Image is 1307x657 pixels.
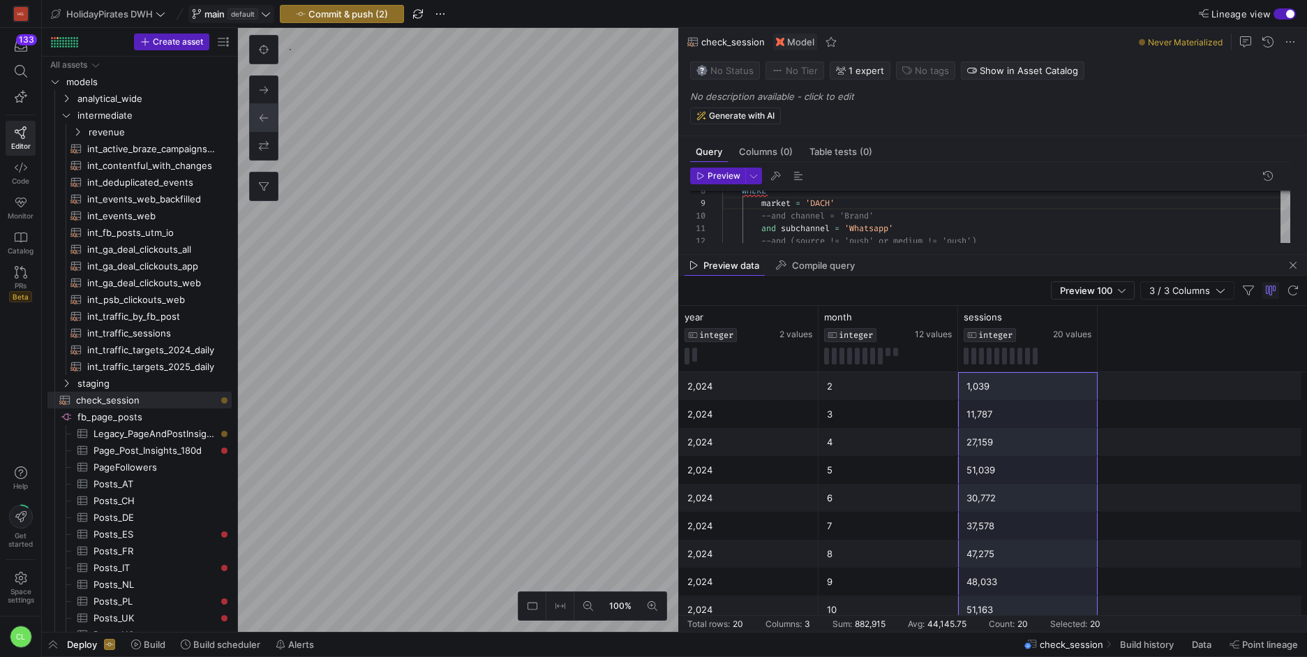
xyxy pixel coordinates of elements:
[269,633,320,656] button: Alerts
[87,225,216,241] span: int_fb_posts_utm_io​​​​​​​​​​
[47,509,232,526] a: Posts_DE​​​​​​​​​
[87,292,216,308] span: int_psb_clickouts_web​​​​​​​​​​
[966,568,1089,596] div: 48,033
[47,274,232,291] a: int_ga_deal_clickouts_web​​​​​​​​​​
[835,223,839,234] span: =
[687,540,810,568] div: 2,024
[966,401,1089,428] div: 11,787
[47,375,232,392] div: Press SPACE to select this row.
[47,191,232,207] a: int_events_web_backfilled​​​​​​​​​​
[980,65,1078,76] span: Show in Asset Catalog
[6,121,36,156] a: Editor
[47,442,232,459] div: Press SPACE to select this row.
[1120,639,1174,650] span: Build history
[47,509,232,526] div: Press SPACE to select this row.
[1211,8,1271,20] span: Lineage view
[805,198,835,209] span: 'DACH'
[47,542,232,559] div: Press SPACE to select this row.
[772,65,783,76] img: No tier
[6,622,36,651] button: CL
[47,425,232,442] a: Legacy_PageAndPostInsights​​​​​​​​​
[47,291,232,308] div: Press SPACE to select this row.
[47,392,232,408] a: check_session​​​​​​​​​​
[94,510,216,526] span: Posts_DE​​​​​​​​​
[87,342,216,358] span: int_traffic_targets_2024_daily​​​​​​​​​​
[94,426,216,442] span: Legacy_PageAndPostInsights​​​​​​​​​
[765,619,802,629] div: Columns:
[47,492,232,509] a: Posts_CH​​​​​​​​​
[978,330,1013,340] span: INTEGER
[1053,330,1091,339] span: 20 values
[6,566,36,610] a: Spacesettings
[47,341,232,358] div: Press SPACE to select this row.
[87,191,216,207] span: int_events_web_backfilled​​​​​​​​​​
[6,260,36,308] a: PRsBeta
[687,619,730,629] div: Total rows:
[827,457,950,484] div: 5
[832,619,852,629] div: Sum:
[87,275,216,291] span: int_ga_deal_clickouts_web​​​​​​​​​​
[94,577,216,593] span: Posts_NL​​​​​​​​​
[94,476,216,492] span: Posts_AT​​​​​​​​​
[47,442,232,459] a: Page_Post_Insights_180d​​​​​​​​​
[1242,639,1298,650] span: Point lineage
[1090,619,1100,629] div: 20
[47,576,232,593] div: Press SPACE to select this row.
[966,429,1089,456] div: 27,159
[47,224,232,241] div: Press SPACE to select this row.
[77,409,230,425] span: fb_page_posts​​​​​​​​
[685,311,703,323] span: year
[6,2,36,26] a: HG
[703,261,759,270] span: Preview data
[66,74,230,90] span: models
[66,8,153,20] span: HolidayPirates DWH
[1050,619,1087,629] div: Selected:
[964,311,1002,323] span: sessions
[687,373,810,400] div: 2,024
[47,459,232,475] div: Press SPACE to select this row.
[47,542,232,559] a: Posts_FR​​​​​​​​​
[47,241,232,258] a: int_ga_deal_clickouts_all​​​​​​​​​​
[690,91,1301,102] p: No description available - click to edit
[47,174,232,191] a: int_deduplicated_events​​​​​​​​​​
[8,246,33,255] span: Catalog
[47,526,232,542] a: Posts_ES​​​​​​​​​
[966,373,1089,400] div: 1,039
[781,223,830,234] span: subchannel
[966,457,1089,484] div: 51,039
[15,281,27,290] span: PRs
[47,207,232,224] a: int_events_web​​​​​​​​​​
[860,147,872,156] span: (0)
[47,308,232,325] div: Press SPACE to select this row.
[47,325,232,341] a: int_traffic_sessions​​​​​​​​​​
[830,61,890,80] button: 1 expert
[47,408,232,425] div: Press SPACE to select this row.
[94,459,216,475] span: PageFollowers​​​​​​​​​
[690,61,760,80] button: No statusNo Status
[761,210,874,221] span: --and channel = 'Brand'
[188,5,274,23] button: maindefault
[47,425,232,442] div: Press SPACE to select this row.
[6,156,36,191] a: Code
[827,512,950,540] div: 7
[89,124,230,140] span: revenue
[47,241,232,258] div: Press SPACE to select this row.
[989,619,1015,629] div: Count:
[687,485,810,512] div: 2,024
[47,626,232,643] a: Posts_US​​​​​​​​​
[47,140,232,157] div: Press SPACE to select this row.
[1060,285,1112,296] span: Preview 100
[47,90,232,107] div: Press SPACE to select this row.
[805,619,810,629] div: 3
[966,596,1089,623] div: 51,163
[10,626,32,648] div: CL
[1140,281,1234,300] button: 3 / 3 Columns
[696,65,708,76] img: No status
[174,633,267,656] button: Build scheduler
[47,610,232,626] a: Posts_UK​​​​​​​​​
[144,639,165,650] span: Build
[87,141,216,157] span: int_active_braze_campaigns_performance​​​​​​​​​​
[827,596,950,623] div: 10
[6,34,36,59] button: 133
[776,38,784,46] img: undefined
